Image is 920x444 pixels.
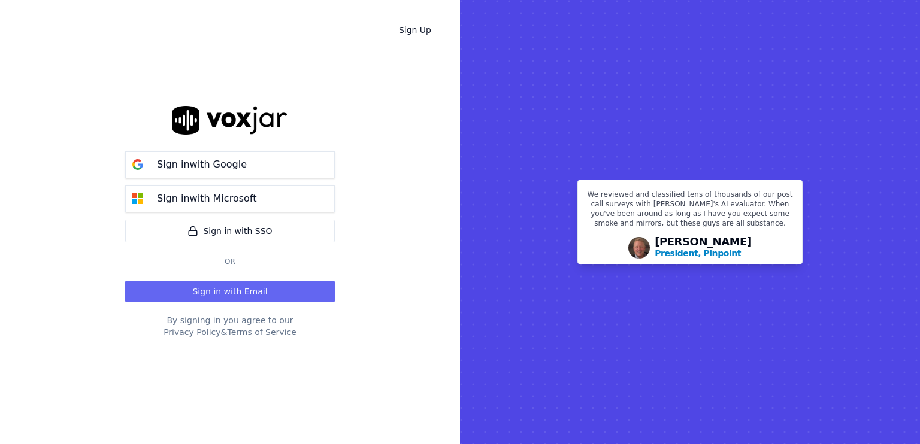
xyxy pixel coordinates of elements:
[125,281,335,302] button: Sign in with Email
[655,236,752,259] div: [PERSON_NAME]
[126,153,150,177] img: google Sign in button
[125,314,335,338] div: By signing in you agree to our &
[125,185,335,212] button: Sign inwith Microsoft
[157,191,256,206] p: Sign in with Microsoft
[125,151,335,178] button: Sign inwith Google
[389,19,441,41] a: Sign Up
[125,220,335,242] a: Sign in with SSO
[628,237,650,259] img: Avatar
[164,326,220,338] button: Privacy Policy
[172,106,287,134] img: logo
[157,157,247,172] p: Sign in with Google
[227,326,296,338] button: Terms of Service
[655,247,741,259] p: President, Pinpoint
[126,187,150,211] img: microsoft Sign in button
[585,190,795,233] p: We reviewed and classified tens of thousands of our post call surveys with [PERSON_NAME]'s AI eva...
[220,257,240,266] span: Or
